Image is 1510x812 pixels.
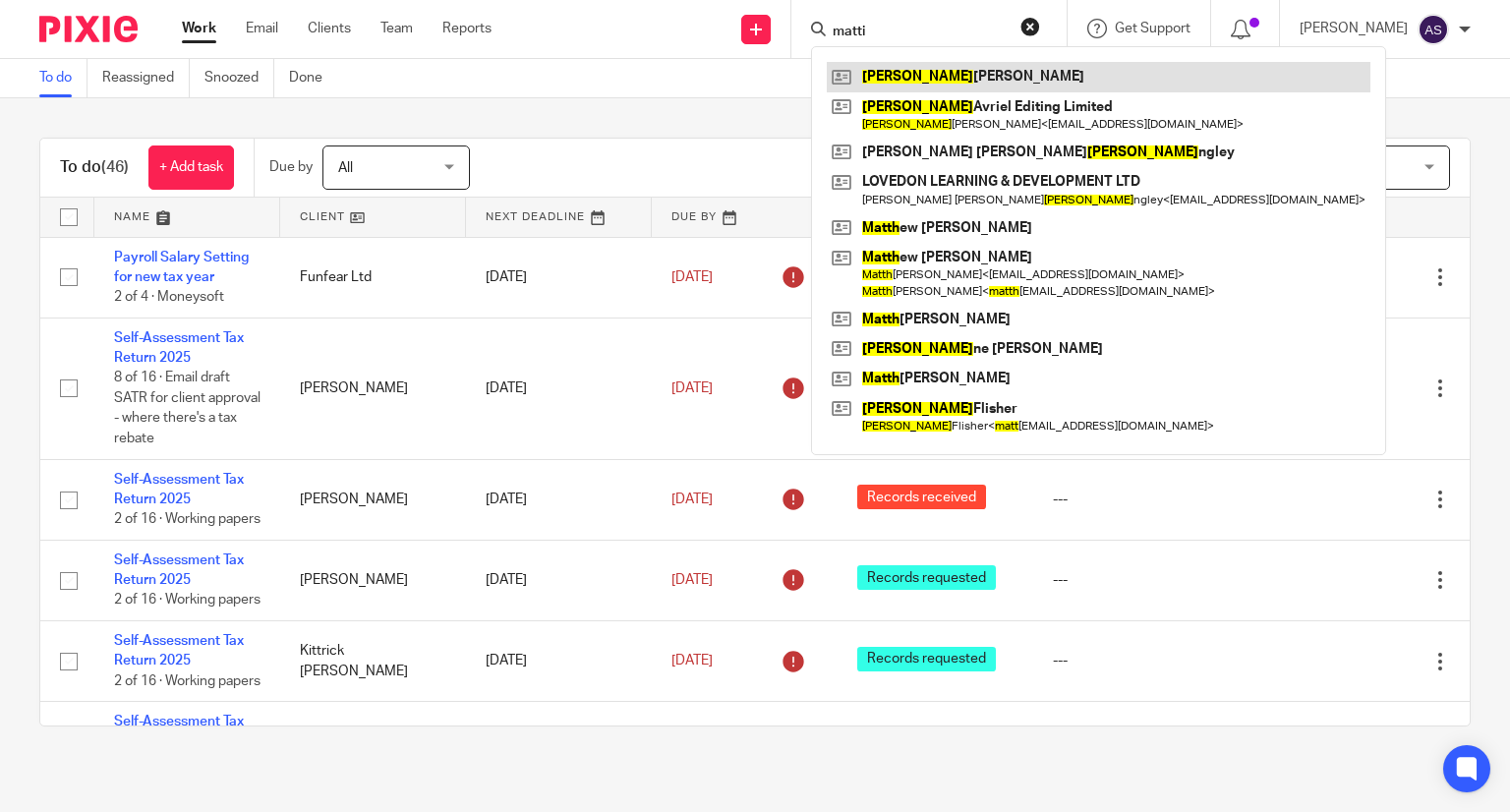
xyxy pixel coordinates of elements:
div: --- [1053,490,1264,509]
span: 2 of 16 · Working papers [114,594,261,608]
td: The Reigate Pop Up [280,702,466,783]
span: All [338,161,353,175]
td: [DATE] [466,459,652,540]
a: Done [289,59,337,97]
a: Work [182,19,216,38]
a: Email [246,19,278,38]
h1: To do [60,157,129,178]
span: Records requested [857,647,996,671]
td: Kittrick [PERSON_NAME] [280,621,466,702]
span: [DATE] [671,654,713,667]
a: Payroll Salary Setting for new tax year [114,251,249,284]
a: + Add task [148,145,234,190]
span: Records received [857,485,986,509]
td: [PERSON_NAME] [280,318,466,459]
td: [DATE] [466,702,652,783]
a: Snoozed [204,59,274,97]
a: Reports [442,19,492,38]
td: [DATE] [466,621,652,702]
a: Clients [308,19,351,38]
img: Pixie [39,16,138,42]
span: [DATE] [671,573,713,587]
a: To do [39,59,87,97]
a: Self-Assessment Tax Return 2025 [114,331,244,365]
span: 2 of 4 · Moneysoft [114,290,224,304]
span: Records requested [857,565,996,590]
a: Self-Assessment Tax Return 2025 [114,473,244,506]
span: (46) [101,159,129,175]
p: [PERSON_NAME] [1300,19,1408,38]
td: [PERSON_NAME] [280,459,466,540]
span: [DATE] [671,493,713,506]
p: Due by [269,157,313,177]
td: [DATE] [466,318,652,459]
span: 2 of 16 · Working papers [114,674,261,688]
td: [PERSON_NAME] [280,540,466,620]
a: Team [380,19,413,38]
span: [DATE] [671,381,713,395]
a: Self-Assessment Tax Return 2025 [114,715,244,748]
button: Clear [1020,17,1040,36]
span: 2 of 16 · Working papers [114,513,261,527]
span: Get Support [1115,22,1191,35]
a: Self-Assessment Tax Return 2025 [114,634,244,667]
img: svg%3E [1418,14,1449,45]
a: Self-Assessment Tax Return 2025 [114,553,244,587]
div: --- [1053,570,1264,590]
div: --- [1053,651,1264,670]
td: Funfear Ltd [280,237,466,318]
span: [DATE] [671,270,713,284]
td: [DATE] [466,237,652,318]
a: Reassigned [102,59,190,97]
input: Search [831,24,1008,41]
span: 8 of 16 · Email draft SATR for client approval - where there's a tax rebate [114,372,261,446]
td: [DATE] [466,540,652,620]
